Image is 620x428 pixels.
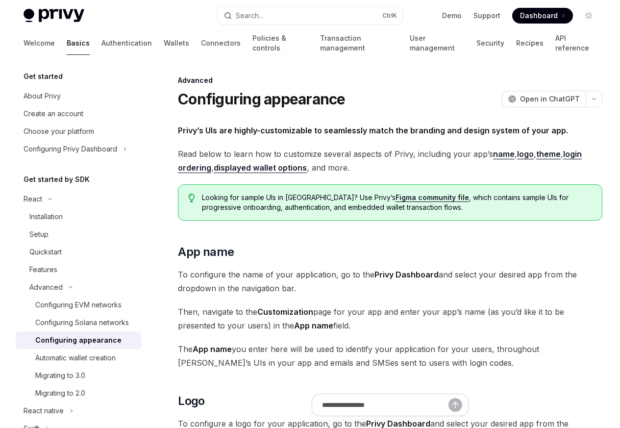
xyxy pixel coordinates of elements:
a: Support [473,11,500,21]
a: theme [536,149,561,159]
span: App name [178,244,234,260]
h5: Get started by SDK [24,174,90,185]
a: User management [410,31,465,55]
a: name [493,149,515,159]
span: Then, navigate to the page for your app and enter your app’s name (as you’d like it to be present... [178,305,602,332]
div: Migrating to 3.0 [35,370,85,381]
a: Create an account [16,105,141,123]
div: React native [24,405,64,417]
button: Toggle React section [16,190,141,208]
button: Toggle Advanced section [16,278,141,296]
div: Migrating to 2.0 [35,387,85,399]
a: Features [16,261,141,278]
a: Transaction management [320,31,397,55]
button: Open in ChatGPT [502,91,586,107]
input: Ask a question... [322,394,448,416]
span: The you enter here will be used to identify your application for your users, throughout [PERSON_N... [178,342,602,370]
a: Configuring EVM networks [16,296,141,314]
a: Recipes [516,31,544,55]
a: Migrating to 3.0 [16,367,141,384]
strong: Privy’s UIs are highly-customizable to seamlessly match the branding and design system of your app. [178,126,568,135]
a: Connectors [201,31,241,55]
div: Advanced [29,281,63,293]
button: Send message [448,398,462,412]
button: Toggle dark mode [581,8,596,24]
div: About Privy [24,90,61,102]
h5: Get started [24,71,63,82]
strong: App name [193,344,232,354]
a: About Privy [16,87,141,105]
span: Dashboard [520,11,558,21]
a: API reference [555,31,596,55]
a: Figma community file [396,193,469,202]
svg: Tip [188,194,195,202]
div: Configuring Privy Dashboard [24,143,117,155]
span: Looking for sample UIs in [GEOGRAPHIC_DATA]? Use Privy’s , which contains sample UIs for progress... [202,193,592,212]
a: Configuring Solana networks [16,314,141,331]
div: Quickstart [29,246,62,258]
a: Automatic wallet creation [16,349,141,367]
span: To configure the name of your application, go to the and select your desired app from the dropdow... [178,268,602,295]
a: Quickstart [16,243,141,261]
div: Search... [236,10,263,22]
div: Configuring Solana networks [35,317,129,328]
strong: App name [294,321,333,330]
div: React [24,193,42,205]
a: displayed wallet options [214,163,307,173]
a: Installation [16,208,141,226]
button: Toggle React native section [16,402,141,420]
img: light logo [24,9,84,23]
div: Setup [29,228,49,240]
h1: Configuring appearance [178,90,346,108]
strong: Customization [257,307,313,317]
a: Wallets [164,31,189,55]
div: Advanced [178,76,602,85]
button: Open search [217,7,403,25]
a: Choose your platform [16,123,141,140]
a: Configuring appearance [16,331,141,349]
a: Policies & controls [252,31,308,55]
div: Create an account [24,108,83,120]
a: Authentication [101,31,152,55]
button: Toggle Configuring Privy Dashboard section [16,140,141,158]
a: Demo [442,11,462,21]
div: Configuring EVM networks [35,299,122,311]
div: Installation [29,211,63,223]
a: Migrating to 2.0 [16,384,141,402]
div: Features [29,264,57,276]
span: Open in ChatGPT [520,94,580,104]
a: Basics [67,31,90,55]
strong: Privy Dashboard [374,270,439,279]
a: Welcome [24,31,55,55]
a: Security [476,31,504,55]
span: Ctrl K [382,12,397,20]
a: Setup [16,226,141,243]
div: Configuring appearance [35,334,122,346]
a: logo [517,149,534,159]
div: Automatic wallet creation [35,352,116,364]
div: Choose your platform [24,126,94,137]
span: Read below to learn how to customize several aspects of Privy, including your app’s , , , , , and... [178,147,602,175]
a: Dashboard [512,8,573,24]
